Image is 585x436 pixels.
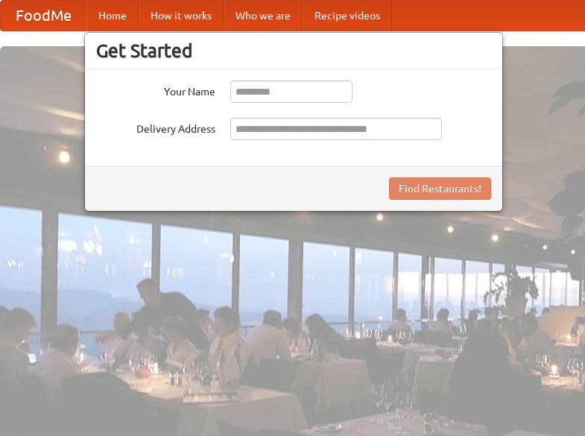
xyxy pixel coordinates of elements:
[86,1,139,31] a: Home
[139,1,224,31] a: How it works
[389,177,491,200] button: Find Restaurants!
[96,118,215,136] label: Delivery Address
[303,1,392,31] a: Recipe videos
[96,40,491,62] h3: Get Started
[1,1,86,31] a: FoodMe
[96,80,215,99] label: Your Name
[224,1,303,31] a: Who we are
